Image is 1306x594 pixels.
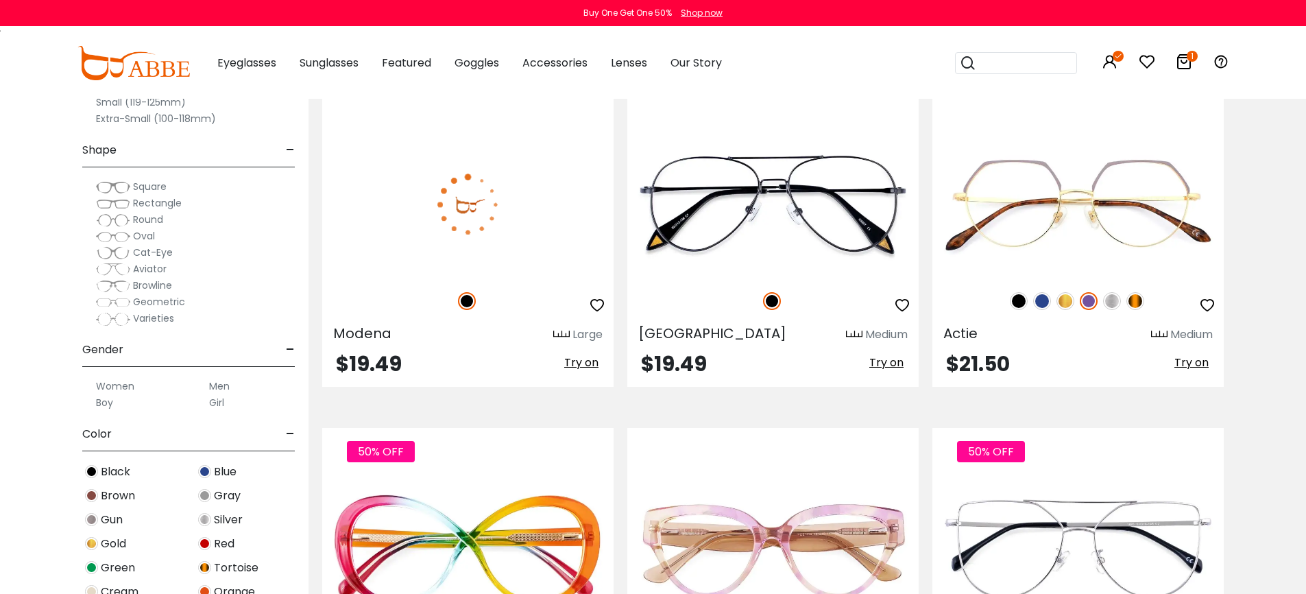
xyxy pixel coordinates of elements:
span: Try on [869,355,904,370]
label: Women [96,378,134,394]
a: 1 [1176,56,1192,72]
div: Medium [1170,326,1213,343]
img: Black [85,465,98,478]
img: Black Modena - Combination ,Adjust Nose Pads [322,132,614,278]
span: Geometric [133,295,185,309]
span: Gender [82,333,123,366]
span: Square [133,180,167,193]
span: Lenses [611,55,647,71]
label: Small (119-125mm) [96,94,186,110]
img: size ruler [846,330,862,340]
span: 50% OFF [347,441,415,462]
span: Tortoise [214,560,258,576]
img: Silver [1103,292,1121,310]
span: - [286,418,295,451]
span: Try on [1174,355,1209,370]
img: Purple Actie - Metal ,Adjust Nose Pads [932,132,1224,278]
span: Gun [101,512,123,528]
span: Shape [82,134,117,167]
span: $19.49 [336,349,402,379]
img: Round.png [96,213,130,227]
img: Oval.png [96,230,130,243]
img: Green [85,561,98,574]
span: $19.49 [641,349,707,379]
img: abbeglasses.com [77,46,190,80]
span: Varieties [133,311,174,325]
span: Accessories [522,55,588,71]
span: - [286,134,295,167]
span: Actie [943,324,978,343]
span: Color [82,418,112,451]
span: Black [101,464,130,480]
span: Sunglasses [300,55,359,71]
img: Blue [198,465,211,478]
img: Brown [85,489,98,502]
img: size ruler [1151,330,1168,340]
span: Eyeglasses [217,55,276,71]
span: Silver [214,512,243,528]
span: Goggles [455,55,499,71]
span: Our Story [670,55,722,71]
a: Shop now [674,7,723,19]
img: Black Malawi - Metal ,Adjust Nose Pads [627,132,919,278]
img: Tortoise [1126,292,1144,310]
img: Varieties.png [96,312,130,326]
span: [GEOGRAPHIC_DATA] [638,324,786,343]
span: Green [101,560,135,576]
button: Try on [560,354,603,372]
div: Medium [865,326,908,343]
span: Round [133,213,163,226]
span: $21.50 [946,349,1010,379]
img: Silver [198,513,211,526]
label: Boy [96,394,113,411]
img: Black [1010,292,1028,310]
span: Featured [382,55,431,71]
label: Girl [209,394,224,411]
i: 1 [1187,51,1198,62]
img: Tortoise [198,561,211,574]
img: Black [458,292,476,310]
img: Cat-Eye.png [96,246,130,260]
span: Oval [133,229,155,243]
img: Gold [1056,292,1074,310]
img: Red [198,537,211,550]
span: Aviator [133,262,167,276]
span: - [286,333,295,366]
img: size ruler [553,330,570,340]
button: Try on [1170,354,1213,372]
span: 50% OFF [957,441,1025,462]
div: Buy One Get One 50% [583,7,672,19]
img: Purple [1080,292,1098,310]
button: Try on [865,354,908,372]
img: Rectangle.png [96,197,130,211]
label: Extra-Small (100-118mm) [96,110,216,127]
img: Gray [198,489,211,502]
span: Brown [101,488,135,504]
label: Men [209,378,230,394]
span: Blue [214,464,237,480]
img: Geometric.png [96,296,130,309]
span: Gold [101,536,126,552]
span: Rectangle [133,196,182,210]
span: Try on [564,355,598,370]
img: Blue [1033,292,1051,310]
div: Shop now [681,7,723,19]
img: Gun [85,513,98,526]
span: Red [214,536,234,552]
img: Gold [85,537,98,550]
span: Modena [333,324,391,343]
span: Browline [133,278,172,292]
div: Large [572,326,603,343]
img: Aviator.png [96,263,130,276]
span: Cat-Eye [133,246,173,259]
img: Square.png [96,180,130,194]
img: Browline.png [96,279,130,293]
span: Gray [214,488,241,504]
img: Black [763,292,781,310]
